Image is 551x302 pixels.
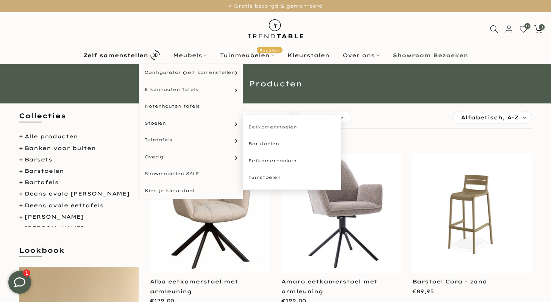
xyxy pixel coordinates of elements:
a: Eetkamerstoelen [243,119,341,136]
a: Barstoel Cora - zand [412,278,487,285]
span: Tuintafels [145,137,173,143]
a: Tuinstoelen [243,169,341,186]
a: 0 [534,25,542,33]
a: Deens ovale eettafels [25,202,104,209]
img: trend-table [242,12,309,46]
a: Meubels [166,51,213,60]
a: Alba eetkamerstoel met armleuning [150,278,238,294]
a: Overig [139,149,243,166]
a: Kies je kleurstaal [139,182,243,199]
p: ✔ Gratis bezorgd & gemonteerd [9,2,542,10]
b: Showroom Bezoeken [393,53,468,58]
a: TuinmeubelenPopulair [213,51,281,60]
a: Barstoelen [243,135,341,152]
a: [PERSON_NAME] [25,213,84,220]
span: Onderstel [244,113,279,122]
a: Banken voor buiten [25,145,96,152]
label: Sorteren:Alfabetisch, A-Z [453,111,532,124]
a: Over ons [336,51,386,60]
span: Tafelblad [304,113,338,122]
a: [PERSON_NAME] [25,225,84,232]
a: Alle producten [25,133,78,140]
a: Bartafels [25,179,59,186]
span: Populair [257,47,283,53]
span: Eikenhouten Tafels [145,86,198,93]
h1: Producten [54,80,497,88]
span: Stoelen [145,120,166,127]
span: Alfabetisch, A-Z [461,111,518,124]
a: Deens ovale [PERSON_NAME] [25,190,130,197]
a: Configurator (zelf samenstellen) [139,64,243,81]
a: 0 [520,25,528,33]
a: Tuintafels [139,131,243,149]
a: Barsets [25,156,52,163]
a: Notenhouten tafels [139,98,243,115]
span: €89,95 [412,288,434,295]
a: Showmodellen SALE [139,165,243,182]
h5: Lookbook [19,246,139,263]
h5: Collecties [19,111,139,128]
a: Eetkamerbanken [243,152,341,169]
a: Eikenhouten Tafels [139,81,243,98]
b: Zelf samenstellen [83,53,148,58]
span: 0 [539,24,545,30]
span: Overig [145,154,163,160]
a: Showroom Bezoeken [386,51,475,60]
a: Kleurstalen [281,51,336,60]
a: Stoelen [139,115,243,132]
a: Zelf samenstellen [76,49,166,62]
a: Amaro eetkamerstoel met armleuning [281,278,378,294]
a: Barstoelen [25,167,64,174]
iframe: toggle-frame [1,263,39,301]
span: 0 [524,23,530,29]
